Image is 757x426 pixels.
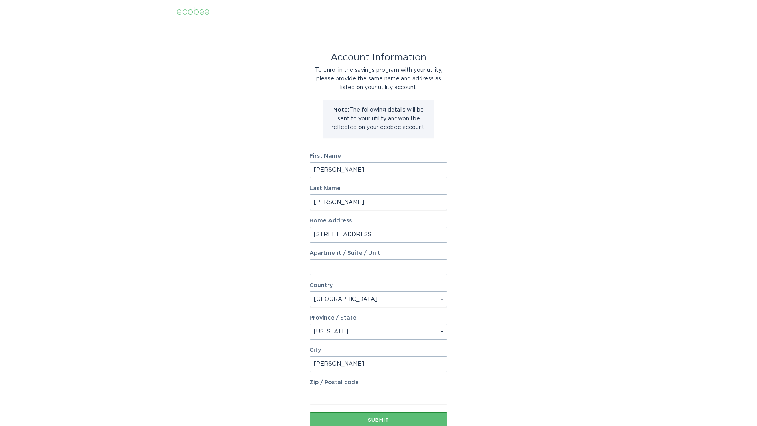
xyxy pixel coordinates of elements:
label: Apartment / Suite / Unit [310,250,447,256]
div: ecobee [177,7,209,16]
label: Zip / Postal code [310,380,447,385]
div: Submit [313,418,444,422]
p: The following details will be sent to your utility and won't be reflected on your ecobee account. [329,106,428,132]
label: Country [310,283,333,288]
div: To enrol in the savings program with your utility, please provide the same name and address as li... [310,66,447,92]
label: First Name [310,153,447,159]
strong: Note: [333,107,349,113]
label: Last Name [310,186,447,191]
div: Account Information [310,53,447,62]
label: City [310,348,447,353]
label: Home Address [310,218,447,224]
label: Province / State [310,315,356,321]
